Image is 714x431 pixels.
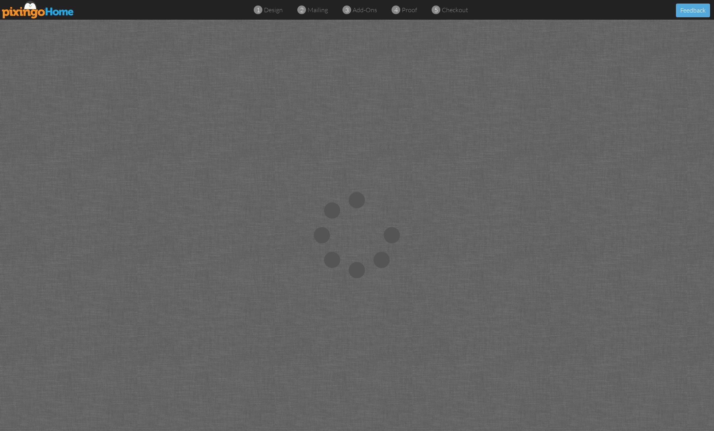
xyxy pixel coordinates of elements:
span: checkout [442,6,468,14]
span: 5 [434,6,438,15]
span: add-ons [353,6,377,14]
span: proof [402,6,417,14]
span: mailing [308,6,328,14]
span: 3 [345,6,349,15]
span: 1 [256,6,260,15]
span: design [264,6,283,14]
span: 2 [300,6,304,15]
img: pixingo logo [2,1,74,18]
span: 4 [394,6,398,15]
button: Feedback [676,4,710,17]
